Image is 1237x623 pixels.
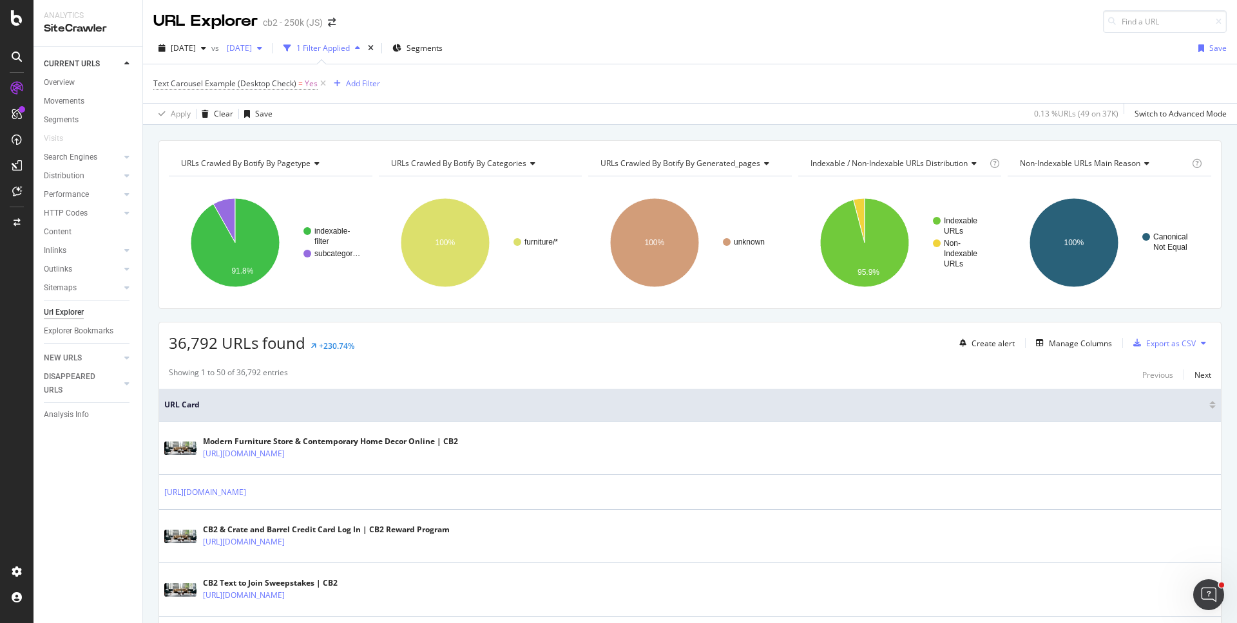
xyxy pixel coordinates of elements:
a: Visits [44,132,76,145]
a: Explorer Bookmarks [44,324,133,338]
div: Save [255,108,273,119]
a: Movements [44,95,133,108]
a: Sitemaps [44,281,120,295]
text: Indexable [944,216,977,225]
a: DISAPPEARED URLS [44,370,120,397]
span: URL Card [164,399,1206,411]
a: Distribution [44,169,120,183]
span: Indexable / Non-Indexable URLs distribution [810,158,968,169]
h4: URLs Crawled By Botify By pagetype [178,153,361,174]
span: = [298,78,303,89]
img: main image [164,442,197,455]
div: Showing 1 to 50 of 36,792 entries [169,367,288,382]
div: Inlinks [44,244,66,257]
button: Segments [387,38,448,59]
div: Performance [44,188,89,201]
button: 1 Filter Applied [278,38,365,59]
a: Outlinks [44,263,120,276]
span: 36,792 URLs found [169,332,305,353]
a: Overview [44,76,133,89]
div: SiteCrawler [44,21,132,36]
img: main image [164,583,197,597]
svg: A chart. [1008,187,1209,299]
a: Url Explorer [44,306,133,319]
text: indexable- [314,227,350,236]
a: Performance [44,188,120,201]
div: Save [1209,42,1227,53]
img: main image [164,530,197,543]
div: Sitemaps [44,281,77,295]
div: Clear [214,108,233,119]
a: Content [44,225,133,239]
button: Create alert [954,333,1015,353]
span: URLs Crawled By Botify By categories [391,158,526,169]
button: Clear [197,104,233,124]
a: [URL][DOMAIN_NAME] [203,447,285,460]
span: 2025 Aug. 25th [222,42,252,53]
text: 100% [435,238,455,247]
span: Segments [407,42,443,53]
div: URL Explorer [153,10,258,32]
div: CURRENT URLS [44,57,100,71]
div: Overview [44,76,75,89]
div: Analytics [44,10,132,21]
text: subcategor… [314,249,360,258]
a: [URL][DOMAIN_NAME] [203,589,285,602]
div: HTTP Codes [44,207,88,220]
text: 91.8% [231,266,253,275]
div: times [365,42,376,55]
h4: URLs Crawled By Botify By generated_pages [598,153,780,174]
div: Visits [44,132,63,145]
span: Non-Indexable URLs Main Reason [1020,158,1140,169]
input: Find a URL [1103,10,1227,33]
div: Apply [171,108,191,119]
span: vs [211,42,222,53]
div: Previous [1142,369,1173,380]
a: NEW URLS [44,351,120,365]
div: Explorer Bookmarks [44,324,113,338]
div: CB2 Text to Join Sweepstakes | CB2 [203,577,341,589]
div: DISAPPEARED URLS [44,370,109,397]
text: Non- [944,239,961,248]
text: unknown [734,237,765,246]
text: 95.9% [858,268,879,277]
div: Url Explorer [44,306,84,319]
text: URLs [944,259,963,268]
iframe: Intercom live chat [1193,579,1224,610]
div: Movements [44,95,84,108]
svg: A chart. [169,187,370,299]
a: HTTP Codes [44,207,120,220]
text: 100% [645,238,665,247]
div: CB2 & Crate and Barrel Credit Card Log In | CB2 Reward Program [203,524,450,535]
button: Apply [153,104,191,124]
h4: URLs Crawled By Botify By categories [388,153,571,174]
a: CURRENT URLS [44,57,120,71]
span: URLs Crawled By Botify By pagetype [181,158,311,169]
button: Switch to Advanced Mode [1129,104,1227,124]
span: 2025 Aug. 28th [171,42,196,53]
svg: A chart. [588,187,790,299]
a: [URL][DOMAIN_NAME] [203,535,285,548]
h4: Indexable / Non-Indexable URLs Distribution [808,153,987,174]
text: furniture/* [524,237,558,246]
div: Create alert [972,338,1015,349]
button: Manage Columns [1031,335,1112,351]
div: Manage Columns [1049,338,1112,349]
text: URLs [944,227,963,236]
span: Yes [305,75,318,93]
div: Export as CSV [1146,338,1196,349]
div: Analysis Info [44,408,89,422]
span: URLs Crawled By Botify By generated_pages [600,158,760,169]
div: arrow-right-arrow-left [328,18,336,27]
text: Indexable [944,249,977,258]
button: [DATE] [222,38,267,59]
div: 0.13 % URLs ( 49 on 37K ) [1034,108,1118,119]
div: Switch to Advanced Mode [1135,108,1227,119]
div: Outlinks [44,263,72,276]
svg: A chart. [798,187,1000,299]
div: Next [1194,369,1211,380]
div: cb2 - 250k (JS) [263,16,323,29]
